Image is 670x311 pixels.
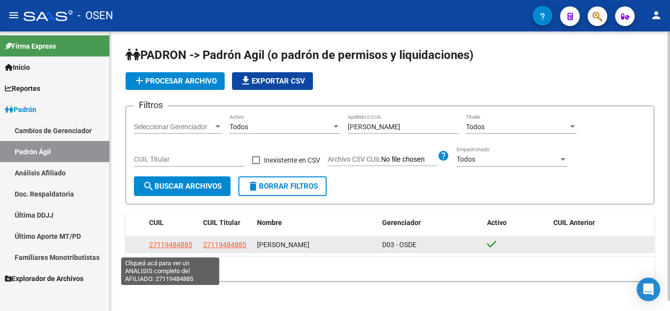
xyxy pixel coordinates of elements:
span: 27119484885 [203,241,246,249]
mat-icon: person [650,9,662,21]
button: Borrar Filtros [238,176,327,196]
span: PADRON -> Padrón Agil (o padrón de permisos y liquidaciones) [126,48,473,62]
datatable-header-cell: CUIL [145,212,199,233]
span: Explorador de Archivos [5,273,83,284]
h3: Filtros [134,98,168,112]
span: Seleccionar Gerenciador [134,123,213,131]
div: 1 total [126,256,654,281]
span: CUIL Anterior [553,219,595,226]
span: Exportar CSV [240,77,305,85]
span: D03 - OSDE [382,241,416,249]
span: Todos [457,155,475,163]
span: Padrón [5,104,36,115]
span: Archivo CSV CUIL [328,155,381,163]
datatable-header-cell: CUIL Anterior [549,212,655,233]
span: Firma Express [5,41,56,52]
mat-icon: menu [8,9,20,21]
span: - OSEN [77,5,113,27]
span: Buscar Archivos [143,182,222,191]
mat-icon: search [143,180,155,192]
span: Reportes [5,83,40,94]
span: Inicio [5,62,30,73]
span: Inexistente en CSV [264,154,320,166]
button: Procesar archivo [126,72,225,90]
span: CUIL Titular [203,219,240,226]
mat-icon: delete [247,180,259,192]
span: Borrar Filtros [247,182,318,191]
span: Todos [466,123,485,131]
mat-icon: help [438,150,449,162]
input: Archivo CSV CUIL [381,155,438,164]
mat-icon: add [133,75,145,86]
datatable-header-cell: Gerenciador [378,212,484,233]
div: Open Intercom Messenger [637,278,660,301]
datatable-header-cell: CUIL Titular [199,212,253,233]
span: Gerenciador [382,219,421,226]
span: 27119484885 [149,241,192,249]
span: Procesar archivo [133,77,217,85]
span: CUIL [149,219,164,226]
datatable-header-cell: Nombre [253,212,378,233]
span: Activo [487,219,507,226]
span: Todos [230,123,248,131]
button: Buscar Archivos [134,176,231,196]
button: Exportar CSV [232,72,313,90]
datatable-header-cell: Activo [483,212,549,233]
span: [PERSON_NAME] [257,241,309,249]
span: Nombre [257,219,282,226]
mat-icon: file_download [240,75,252,86]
